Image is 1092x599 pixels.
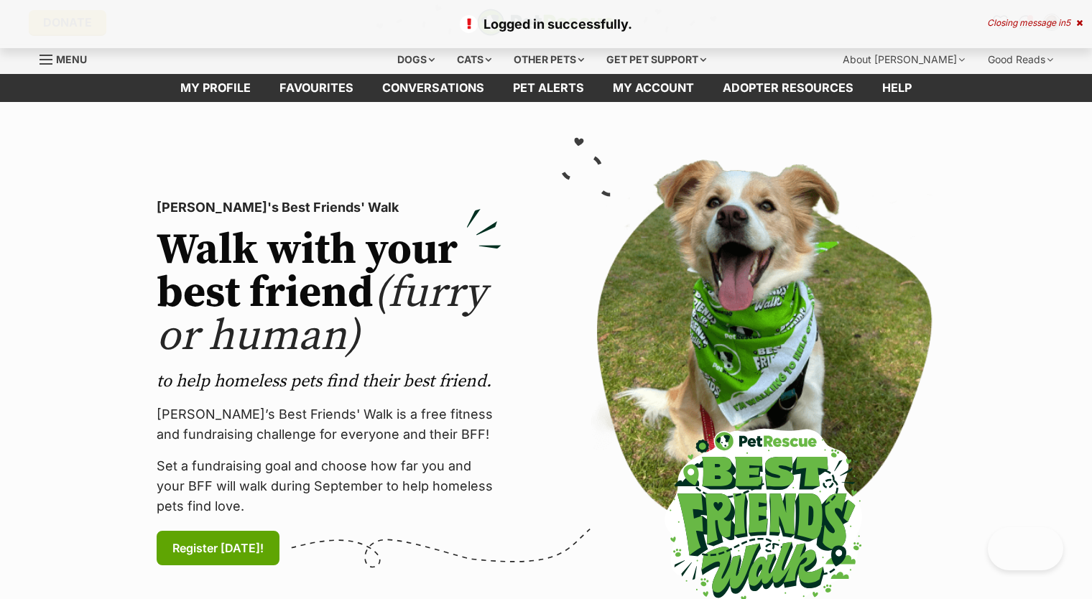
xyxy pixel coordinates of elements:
a: Menu [40,45,97,71]
a: Help [868,74,926,102]
div: Other pets [504,45,594,74]
p: Set a fundraising goal and choose how far you and your BFF will walk during September to help hom... [157,456,501,516]
a: Pet alerts [499,74,598,102]
span: (furry or human) [157,266,486,363]
div: Good Reads [978,45,1063,74]
div: About [PERSON_NAME] [833,45,975,74]
h2: Walk with your best friend [157,229,501,358]
a: My profile [166,74,265,102]
div: Dogs [387,45,445,74]
a: Register [DATE]! [157,531,279,565]
a: Adopter resources [708,74,868,102]
a: Favourites [265,74,368,102]
div: Get pet support [596,45,716,74]
p: to help homeless pets find their best friend. [157,370,501,393]
span: Menu [56,53,87,65]
span: Register [DATE]! [172,539,264,557]
p: [PERSON_NAME]'s Best Friends' Walk [157,198,501,218]
p: [PERSON_NAME]’s Best Friends' Walk is a free fitness and fundraising challenge for everyone and t... [157,404,501,445]
a: conversations [368,74,499,102]
iframe: Help Scout Beacon - Open [988,527,1063,570]
div: Cats [447,45,501,74]
a: My account [598,74,708,102]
